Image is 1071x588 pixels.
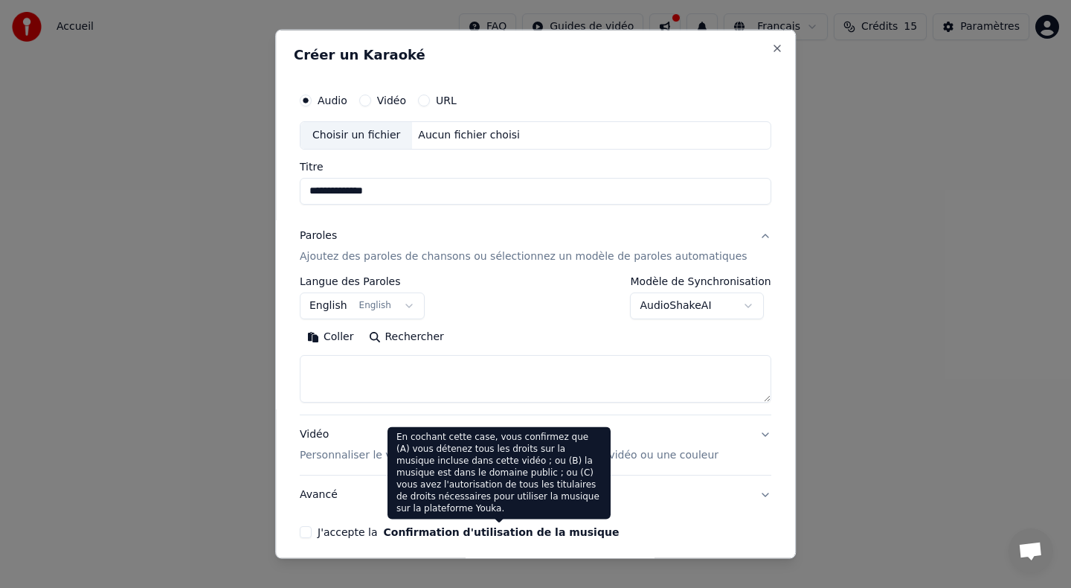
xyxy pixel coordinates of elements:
div: En cochant cette case, vous confirmez que (A) vous détenez tous les droits sur la musique incluse... [387,427,611,520]
label: URL [436,95,457,106]
div: Vidéo [300,426,718,462]
h2: Créer un Karaoké [294,48,777,62]
p: Ajoutez des paroles de chansons ou sélectionnez un modèle de paroles automatiques [300,249,747,263]
button: J'accepte la [384,526,620,537]
div: Aucun fichier choisi [413,128,527,143]
label: Titre [300,161,771,171]
p: Personnaliser le vidéo de karaoké : utiliser une image, une vidéo ou une couleur [300,447,718,462]
button: Rechercher [361,325,451,348]
button: Coller [300,325,361,348]
label: Audio [318,95,347,106]
button: VidéoPersonnaliser le vidéo de karaoké : utiliser une image, une vidéo ou une couleur [300,415,771,474]
div: Choisir un fichier [300,122,412,149]
label: Vidéo [377,95,406,106]
div: ParolesAjoutez des paroles de chansons ou sélectionnez un modèle de paroles automatiques [300,275,771,414]
label: Modèle de Synchronisation [631,275,771,286]
label: J'accepte la [318,526,619,537]
label: Langue des Paroles [300,275,425,286]
div: Paroles [300,228,337,243]
button: Avancé [300,475,771,514]
button: ParolesAjoutez des paroles de chansons ou sélectionnez un modèle de paroles automatiques [300,216,771,275]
